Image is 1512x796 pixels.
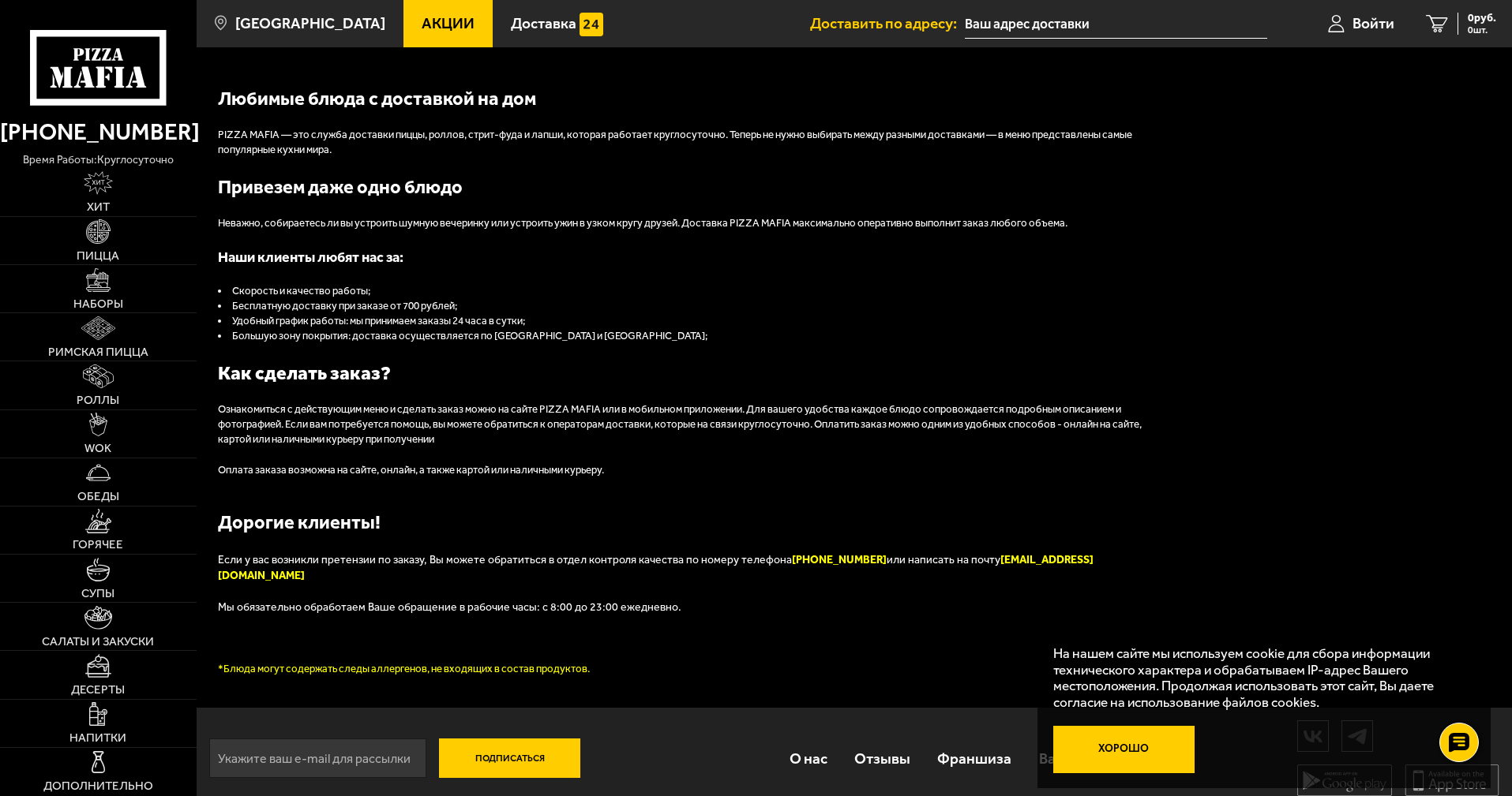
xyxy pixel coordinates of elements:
[1353,16,1394,31] span: Войти
[218,249,403,266] span: Наши клиенты любят нас за:
[218,511,381,533] b: Дорогие клиенты!
[218,553,1094,582] b: [EMAIL_ADDRESS][DOMAIN_NAME]
[87,201,110,213] span: Хит
[77,250,119,262] span: Пицца
[218,553,1094,582] span: или написать на почту
[218,463,1165,478] p: Оплата заказа возможна на сайте, онлайн, а также картой или наличными курьеру.
[77,491,119,503] span: Обеды
[218,362,391,384] b: Как сделать заказ?
[218,176,463,198] b: Привезем даже одно блюдо
[924,733,1025,784] a: Франшиза
[69,732,126,744] span: Напитки
[218,216,1165,231] p: Неважно, собираетесь ли вы устроить шумную вечеринку или устроить ужин в узком кругу друзей. Дост...
[775,733,840,784] a: О нас
[235,16,385,31] span: [GEOGRAPHIC_DATA]
[422,16,475,31] span: Акции
[218,299,1165,314] li: Бесплатную доставку при заказе от 700 рублей;
[42,636,154,648] span: Салаты и закуски
[218,284,1165,299] li: Скорость и качество работы;
[73,298,123,310] span: Наборы
[218,402,1165,447] p: Ознакомиться с действующим меню и сделать заказ можно на сайте PIZZA MAFIA или в мобильном прилож...
[84,443,111,454] span: WOK
[965,9,1267,39] input: Ваш адрес доставки
[1468,13,1496,24] span: 0 руб.
[218,553,792,566] span: Если у вас возникли претензии по заказу, Вы можете обратиться в отдел контроля качества по номеру...
[1053,645,1466,711] p: На нашем сайте мы используем cookie для сбора информации технического характера и обрабатываем IP...
[218,88,536,110] b: Любимые блюда с доставкой на дом
[1053,726,1195,773] button: Хорошо
[841,733,924,784] a: Отзывы
[1026,733,1118,784] a: Вакансии
[218,128,1165,158] p: PIZZA MAFIA — это служба доставки пиццы, роллов, стрит-фуда и лапши, которая работает круглосуточ...
[218,600,681,614] span: Мы обязательно обработаем Ваше обращение в рабочие часы: с 8:00 до 23:00 ежедневно.
[218,663,590,675] font: *Блюда могут содержать следы аллергенов, не входящих в состав продуктов.
[209,738,426,778] input: Укажите ваш e-mail для рассылки
[218,314,1165,329] li: Удобный график работы: мы принимаем заказы 24 часа в сутки;
[81,588,114,600] span: Супы
[1468,25,1496,35] span: 0 шт.
[43,780,153,792] span: Дополнительно
[439,738,581,778] button: Подписаться
[218,329,1165,344] li: Большую зону покрытия: доставка осуществляется по [GEOGRAPHIC_DATA] и [GEOGRAPHIC_DATA];
[73,539,123,551] span: Горячее
[48,346,148,358] span: Римская пицца
[792,553,887,566] font: [PHONE_NUMBER]
[580,13,603,36] img: 15daf4d41897b9f0e9f617042186c801.svg
[77,394,119,406] span: Роллы
[511,16,576,31] span: Доставка
[71,684,125,696] span: Десерты
[810,16,965,31] span: Доставить по адресу:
